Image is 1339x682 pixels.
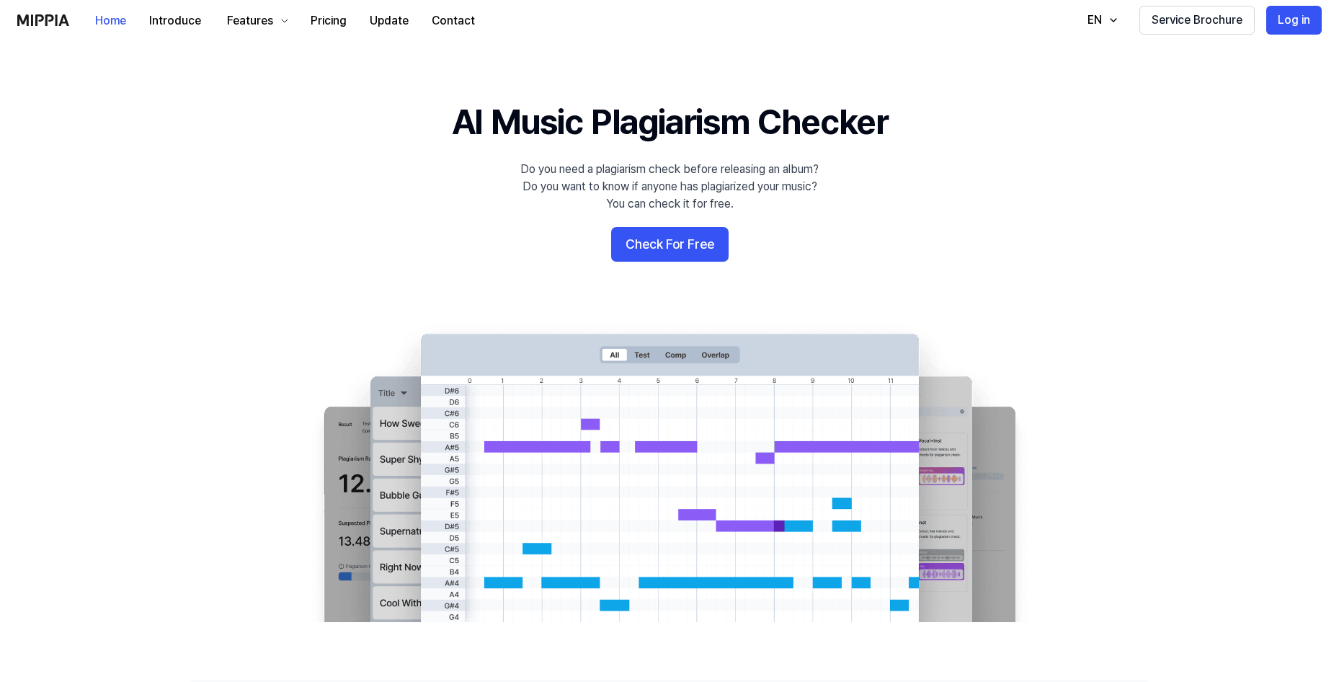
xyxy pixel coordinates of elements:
a: Update [358,1,420,40]
button: Home [84,6,138,35]
button: Check For Free [611,227,729,262]
a: Home [84,1,138,40]
div: Do you need a plagiarism check before releasing an album? Do you want to know if anyone has plagi... [520,161,819,213]
div: Features [224,12,276,30]
button: Service Brochure [1139,6,1255,35]
h1: AI Music Plagiarism Checker [452,98,888,146]
img: main Image [295,319,1044,622]
div: EN [1085,12,1105,29]
button: Introduce [138,6,213,35]
img: logo [17,14,69,26]
button: Pricing [299,6,358,35]
button: Log in [1266,6,1322,35]
button: Features [213,6,299,35]
button: Contact [420,6,486,35]
button: Update [358,6,420,35]
button: EN [1073,6,1128,35]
